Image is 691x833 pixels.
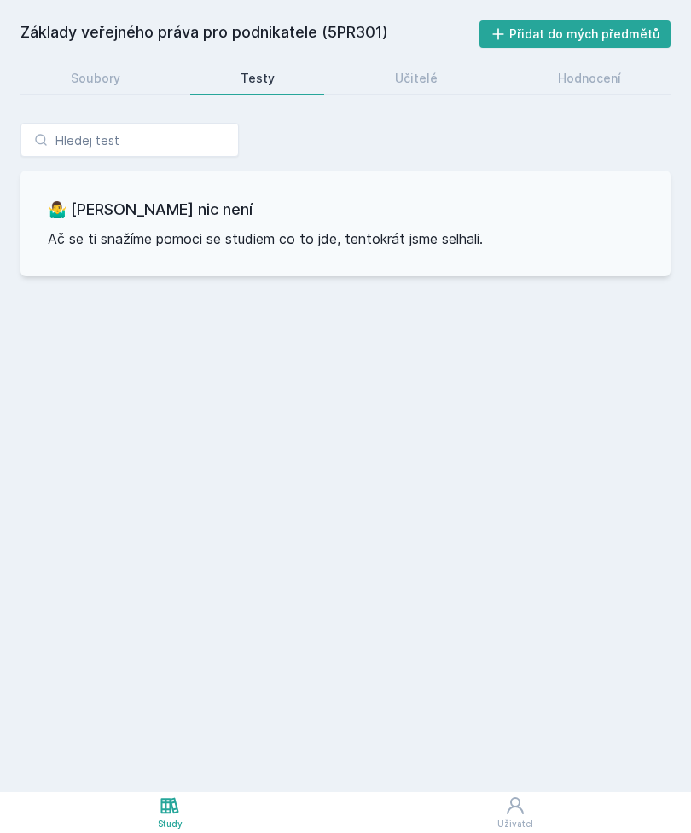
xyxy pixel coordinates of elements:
a: Hodnocení [508,61,671,95]
p: Ač se ti snažíme pomoci se studiem co to jde, tentokrát jsme selhali. [48,228,643,249]
a: Testy [190,61,324,95]
div: Study [158,818,183,830]
a: Učitelé [345,61,487,95]
a: Soubory [20,61,170,95]
h3: 🤷‍♂️ [PERSON_NAME] nic není [48,198,643,222]
div: Uživatel [497,818,533,830]
input: Hledej test [20,123,239,157]
h2: Základy veřejného práva pro podnikatele (5PR301) [20,20,479,48]
button: Přidat do mých předmětů [479,20,671,48]
div: Hodnocení [558,70,621,87]
div: Testy [241,70,275,87]
div: Soubory [71,70,120,87]
div: Učitelé [395,70,438,87]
